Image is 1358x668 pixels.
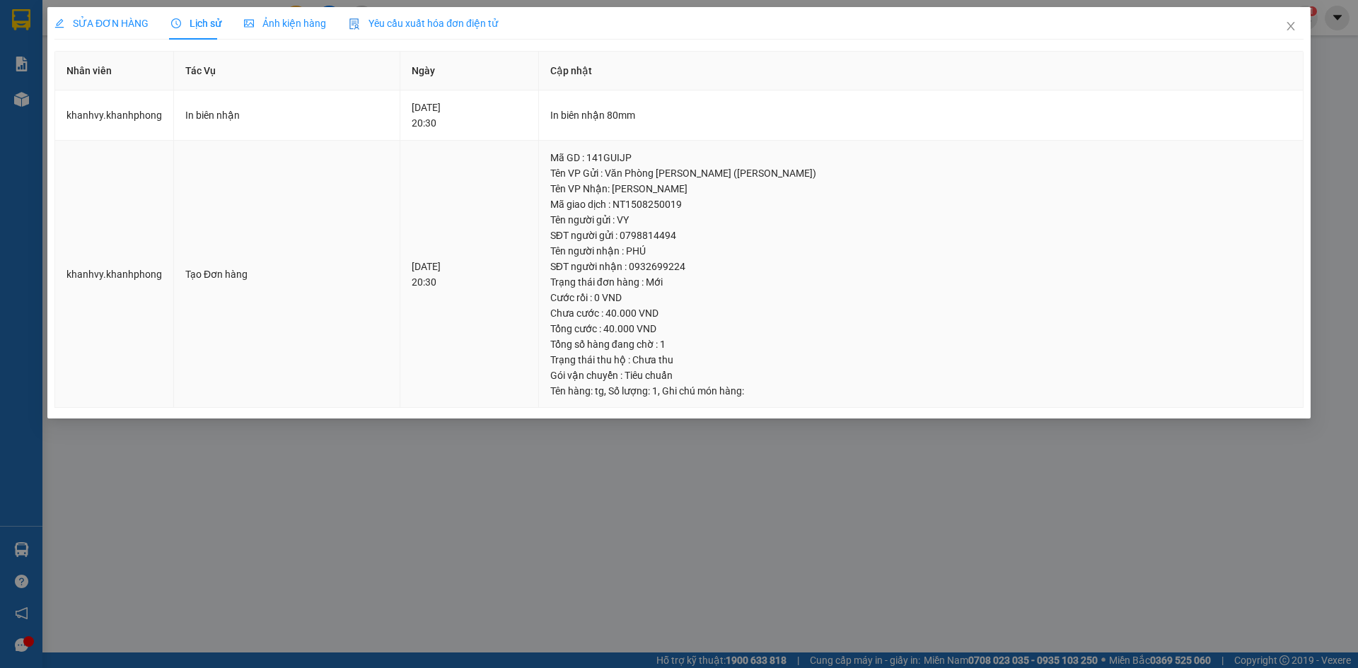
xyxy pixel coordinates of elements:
[539,52,1304,90] th: Cập nhật
[550,321,1292,336] div: Tổng cước : 40.000 VND
[98,60,188,76] li: VP [PERSON_NAME]
[185,266,388,282] div: Tạo Đơn hàng
[412,100,527,131] div: [DATE] 20:30
[54,18,149,29] span: SỬA ĐƠN HÀNG
[1285,20,1296,32] span: close
[244,18,326,29] span: Ảnh kiện hàng
[400,52,539,90] th: Ngày
[550,383,1292,399] div: Tên hàng: , Số lượng: , Ghi chú món hàng:
[550,259,1292,274] div: SĐT người nhận : 0932699224
[550,228,1292,243] div: SĐT người gửi : 0798814494
[171,18,181,28] span: clock-circle
[349,18,498,29] span: Yêu cầu xuất hóa đơn điện tử
[550,107,1292,123] div: In biên nhận 80mm
[244,18,254,28] span: picture
[550,336,1292,352] div: Tổng số hàng đang chờ : 1
[98,78,108,88] span: environment
[550,165,1292,181] div: Tên VP Gửi : Văn Phòng [PERSON_NAME] ([PERSON_NAME])
[55,141,174,409] td: khanhvy.khanhphong
[550,243,1292,259] div: Tên người nhận : PHÚ
[174,52,400,90] th: Tác Vụ
[595,385,604,397] span: tg
[550,368,1292,383] div: Gói vận chuyển : Tiêu chuẩn
[55,52,174,90] th: Nhân viên
[55,90,174,141] td: khanhvy.khanhphong
[550,305,1292,321] div: Chưa cước : 40.000 VND
[550,181,1292,197] div: Tên VP Nhận: [PERSON_NAME]
[171,18,221,29] span: Lịch sử
[652,385,658,397] span: 1
[185,107,388,123] div: In biên nhận
[7,7,205,34] li: [PERSON_NAME]
[54,18,64,28] span: edit
[1271,7,1311,47] button: Close
[550,352,1292,368] div: Trạng thái thu hộ : Chưa thu
[550,274,1292,290] div: Trạng thái đơn hàng : Mới
[7,60,98,107] li: VP Văn Phòng [PERSON_NAME] (Mường Thanh)
[550,212,1292,228] div: Tên người gửi : VY
[550,290,1292,305] div: Cước rồi : 0 VND
[7,7,57,57] img: logo.jpg
[349,18,360,30] img: icon
[412,259,527,290] div: [DATE] 20:30
[98,78,175,120] b: 293 [PERSON_NAME], PPhạm Ngũ Lão
[550,197,1292,212] div: Mã giao dịch : NT1508250019
[550,150,1292,165] div: Mã GD : 141GUIJP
